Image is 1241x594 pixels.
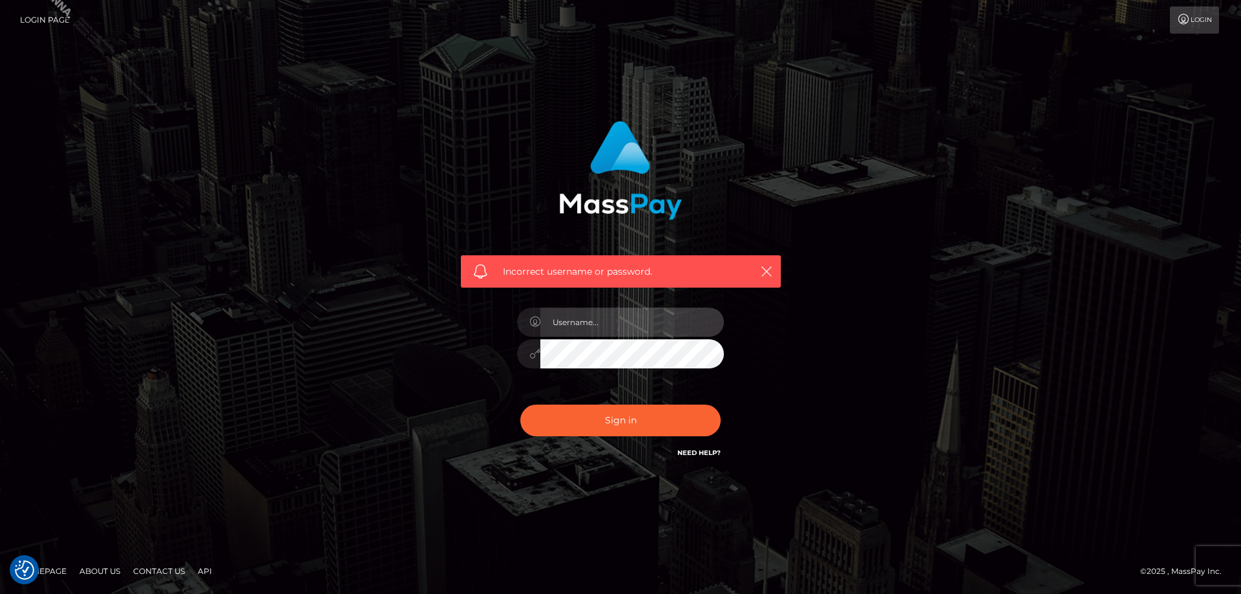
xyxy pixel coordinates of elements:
[74,561,125,581] a: About Us
[520,405,721,436] button: Sign in
[1170,6,1219,34] a: Login
[540,308,724,337] input: Username...
[14,561,72,581] a: Homepage
[1140,564,1231,578] div: © 2025 , MassPay Inc.
[15,560,34,580] img: Revisit consent button
[15,560,34,580] button: Consent Preferences
[193,561,217,581] a: API
[503,265,739,279] span: Incorrect username or password.
[677,449,721,457] a: Need Help?
[559,121,682,220] img: MassPay Login
[128,561,190,581] a: Contact Us
[20,6,70,34] a: Login Page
